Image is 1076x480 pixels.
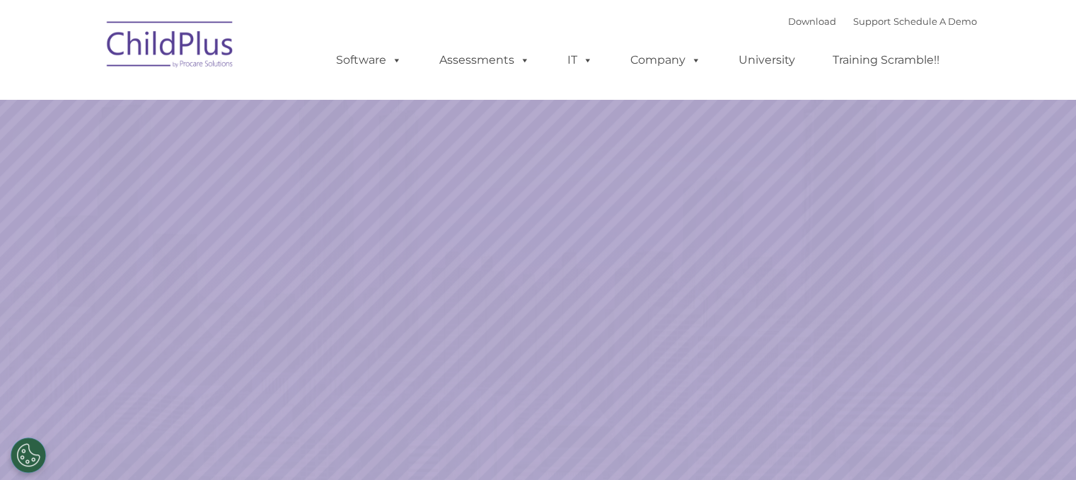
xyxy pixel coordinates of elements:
[11,438,46,473] button: Cookies Settings
[425,46,544,74] a: Assessments
[788,16,977,27] font: |
[788,16,836,27] a: Download
[553,46,607,74] a: IT
[322,46,416,74] a: Software
[731,321,911,368] a: Learn More
[818,46,954,74] a: Training Scramble!!
[616,46,715,74] a: Company
[853,16,891,27] a: Support
[724,46,809,74] a: University
[100,11,241,82] img: ChildPlus by Procare Solutions
[893,16,977,27] a: Schedule A Demo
